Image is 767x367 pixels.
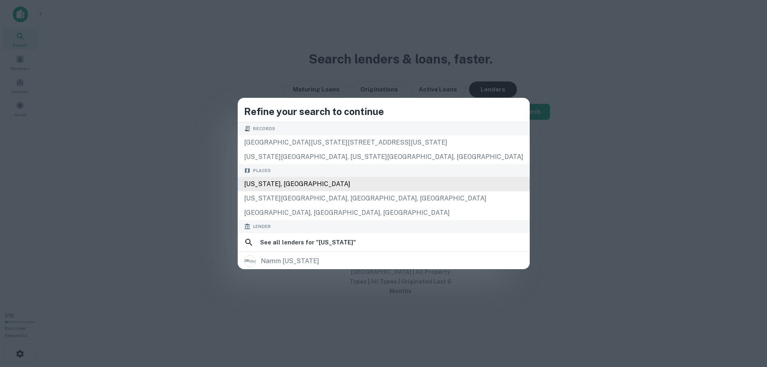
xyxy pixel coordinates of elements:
[261,255,319,267] div: namm [US_STATE]
[244,104,523,119] h4: Refine your search to continue
[238,177,530,191] div: [US_STATE], [GEOGRAPHIC_DATA]
[238,135,530,150] div: [GEOGRAPHIC_DATA][US_STATE][STREET_ADDRESS][US_STATE]
[253,223,271,230] span: Lender
[253,125,275,132] span: Records
[238,206,530,220] div: [GEOGRAPHIC_DATA], [GEOGRAPHIC_DATA], [GEOGRAPHIC_DATA]
[238,150,530,164] div: [US_STATE][GEOGRAPHIC_DATA], [US_STATE][GEOGRAPHIC_DATA], [GEOGRAPHIC_DATA]
[244,256,256,267] img: picture
[238,191,530,206] div: [US_STATE][GEOGRAPHIC_DATA], [GEOGRAPHIC_DATA], [GEOGRAPHIC_DATA]
[253,167,271,174] span: Places
[260,238,356,247] h6: See all lenders for " [US_STATE] "
[727,303,767,341] iframe: Chat Widget
[238,253,530,270] a: namm [US_STATE]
